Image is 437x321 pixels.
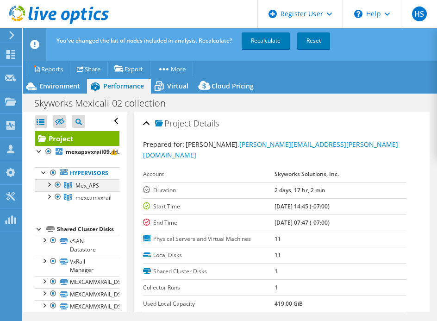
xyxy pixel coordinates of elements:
a: [PERSON_NAME][EMAIL_ADDRESS][PERSON_NAME][DOMAIN_NAME] [143,140,398,159]
label: Duration [143,186,275,195]
a: Recalculate [242,32,290,49]
span: Cloud Pricing [212,82,254,90]
svg: \n [354,10,362,18]
a: VxRail Manager [35,256,119,276]
a: MEXCAMVXRAIL_DS_04 [35,276,119,288]
span: You've changed the list of nodes included in analysis. Recalculate? [56,37,232,44]
span: Performance [103,82,144,90]
label: End Time [143,218,275,227]
label: Used Local Capacity [143,299,275,308]
b: 1 [275,267,278,275]
a: Project [35,131,119,146]
b: mexapsvxrail09.ad.skynet [66,148,138,156]
a: mexapsvxrail09.ad.skynet [35,146,119,158]
label: Account [143,170,275,179]
span: Environment [39,82,80,90]
a: Mex_APS [35,179,119,191]
b: 419.00 GiB [275,300,303,308]
a: Reports [26,62,70,76]
span: Mex_APS [75,182,99,189]
b: [DATE] 07:47 (-07:00) [275,219,330,227]
b: 2 days, 17 hr, 2 min [275,186,325,194]
b: [DATE] 14:45 (-07:00) [275,202,330,210]
a: Reset [297,32,330,49]
a: Export [107,62,150,76]
a: MEXCAMVXRAIL_DS_02 [35,300,119,312]
h1: Skyworks Mexicali-02 collection [30,98,180,108]
a: Hypervisors [35,167,119,179]
b: 1 [275,283,278,291]
label: Local Disks [143,251,275,260]
span: HS [412,6,427,21]
label: Start Time [143,202,275,211]
div: Shared Cluster Disks [57,224,119,235]
b: Skyworks Solutions, Inc. [275,170,339,178]
span: [PERSON_NAME], [143,140,398,159]
span: Virtual [167,82,188,90]
span: mexcamvxrail [75,194,112,201]
a: Share [70,62,108,76]
label: Shared Cluster Disks [143,267,275,276]
b: 11 [275,235,281,243]
label: Collector Runs [143,283,275,292]
b: 11 [275,251,281,259]
span: Details [194,118,219,129]
a: More [150,62,193,76]
span: Project [155,119,191,128]
a: mexcamvxrail [35,191,119,203]
a: vSAN Datastore [35,235,119,255]
a: MEXCAMVXRAIL_DS_03 [35,288,119,300]
label: Prepared for: [143,140,184,149]
label: Physical Servers and Virtual Machines [143,234,275,244]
